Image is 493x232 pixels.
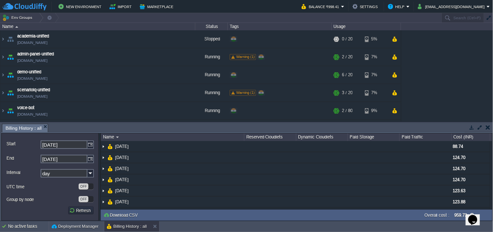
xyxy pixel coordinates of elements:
[466,206,487,225] iframe: chat widget
[424,213,450,218] label: Overall cost :
[195,102,228,120] div: Running
[58,3,103,10] button: New Environment
[418,3,487,10] button: [EMAIL_ADDRESS][DOMAIN_NAME]
[453,155,466,160] span: 124.70
[114,177,130,182] a: [DATE]
[17,57,47,64] a: [DOMAIN_NAME]
[236,55,255,59] span: Warning (1)
[365,102,386,120] div: 9%
[114,155,130,160] a: [DATE]
[6,102,15,120] img: AMDAwAAAACH5BAEAAAAALAAAAAABAAEAAAICRAEAOw==
[17,87,50,93] a: scenarioiq-unified
[342,30,353,48] div: 0 / 20
[365,48,386,66] div: 7%
[17,93,47,100] a: [DOMAIN_NAME]
[2,3,46,11] img: CloudJiffy
[245,133,296,141] div: Reserved Cloudlets
[52,223,98,230] button: Deployment Manager
[455,213,467,218] label: 959.73
[353,3,380,10] button: Settings
[116,137,119,138] img: AMDAwAAAACH5BAEAAAAALAAAAAABAAEAAAICRAEAOw==
[453,199,466,204] span: 123.88
[6,140,40,147] label: Start
[79,196,88,202] div: OFF
[108,163,113,174] img: AMDAwAAAACH5BAEAAAAALAAAAAABAAEAAAICRAEAOw==
[17,51,54,57] a: admin-panel-unified
[6,183,78,190] label: UTC time
[195,66,228,84] div: Running
[6,120,15,138] img: AMDAwAAAACH5BAEAAAAALAAAAAABAAEAAAICRAEAOw==
[0,120,6,138] img: AMDAwAAAACH5BAEAAAAALAAAAAABAAEAAAICRAEAOw==
[114,144,130,149] a: [DATE]
[17,33,49,39] a: academia-unified
[108,174,113,185] img: AMDAwAAAACH5BAEAAAAALAAAAAABAAEAAAICRAEAOw==
[1,23,195,30] div: Name
[101,196,106,207] img: AMDAwAAAACH5BAEAAAAALAAAAAABAAEAAAICRAEAOw==
[101,163,106,174] img: AMDAwAAAACH5BAEAAAAALAAAAAABAAEAAAICRAEAOw==
[342,66,353,84] div: 6 / 20
[17,69,41,75] a: demo-unified
[365,120,386,138] div: 8%
[453,177,466,182] span: 124.70
[108,152,113,163] img: AMDAwAAAACH5BAEAAAAALAAAAAABAAEAAAICRAEAOw==
[101,185,106,196] img: AMDAwAAAACH5BAEAAAAALAAAAAABAAEAAAICRAEAOw==
[196,23,227,30] div: Status
[0,30,6,48] img: AMDAwAAAACH5BAEAAAAALAAAAAABAAEAAAICRAEAOw==
[302,3,341,10] button: Balance ₹998.41
[6,30,15,48] img: AMDAwAAAACH5BAEAAAAALAAAAAABAAEAAAICRAEAOw==
[453,144,463,149] span: 88.74
[17,105,34,111] a: voice-bot
[103,212,140,218] button: Download CSV
[195,48,228,66] div: Running
[365,30,386,48] div: 5%
[342,84,353,102] div: 3 / 20
[6,66,15,84] img: AMDAwAAAACH5BAEAAAAALAAAAAABAAEAAAICRAEAOw==
[297,133,348,141] div: Dynamic Cloudlets
[388,3,407,10] button: Help
[453,166,466,171] span: 124.70
[400,133,451,141] div: Paid Traffic
[348,133,399,141] div: Paid Storage
[236,91,255,94] span: Warning (1)
[0,84,6,102] img: AMDAwAAAACH5BAEAAAAALAAAAAABAAEAAAICRAEAOw==
[114,188,130,194] a: [DATE]
[195,84,228,102] div: Running
[15,26,18,28] img: AMDAwAAAACH5BAEAAAAALAAAAAABAAEAAAICRAEAOw==
[108,208,113,218] img: AMDAwAAAACH5BAEAAAAALAAAAAABAAEAAAICRAEAOw==
[0,48,6,66] img: AMDAwAAAACH5BAEAAAAALAAAAAABAAEAAAICRAEAOw==
[6,84,15,102] img: AMDAwAAAACH5BAEAAAAALAAAAAABAAEAAAICRAEAOw==
[114,199,130,205] a: [DATE]
[6,196,78,203] label: Group by node
[101,141,106,152] img: AMDAwAAAACH5BAEAAAAALAAAAAABAAEAAAICRAEAOw==
[342,102,353,120] div: 2 / 80
[195,120,228,138] div: Running
[108,185,113,196] img: AMDAwAAAACH5BAEAAAAALAAAAAABAAEAAAICRAEAOw==
[108,196,113,207] img: AMDAwAAAACH5BAEAAAAALAAAAAABAAEAAAICRAEAOw==
[140,3,175,10] button: Marketplace
[6,48,15,66] img: AMDAwAAAACH5BAEAAAAALAAAAAABAAEAAAICRAEAOw==
[101,174,106,185] img: AMDAwAAAACH5BAEAAAAALAAAAAABAAEAAAICRAEAOw==
[101,152,106,163] img: AMDAwAAAACH5BAEAAAAALAAAAAABAAEAAAICRAEAOw==
[108,141,113,152] img: AMDAwAAAACH5BAEAAAAALAAAAAABAAEAAAICRAEAOw==
[195,30,228,48] div: Stopped
[453,188,466,193] span: 123.63
[101,208,106,218] img: AMDAwAAAACH5BAEAAAAALAAAAAABAAEAAAICRAEAOw==
[332,23,401,30] div: Usage
[6,169,40,176] label: Interval
[0,102,6,120] img: AMDAwAAAACH5BAEAAAAALAAAAAABAAEAAAICRAEAOw==
[17,39,47,46] a: [DOMAIN_NAME]
[17,75,47,82] a: [DOMAIN_NAME]
[17,111,47,118] a: [DOMAIN_NAME]
[8,221,49,232] div: No active tasks
[2,13,34,22] button: Env Groups
[0,66,6,84] img: AMDAwAAAACH5BAEAAAAALAAAAAABAAEAAAICRAEAOw==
